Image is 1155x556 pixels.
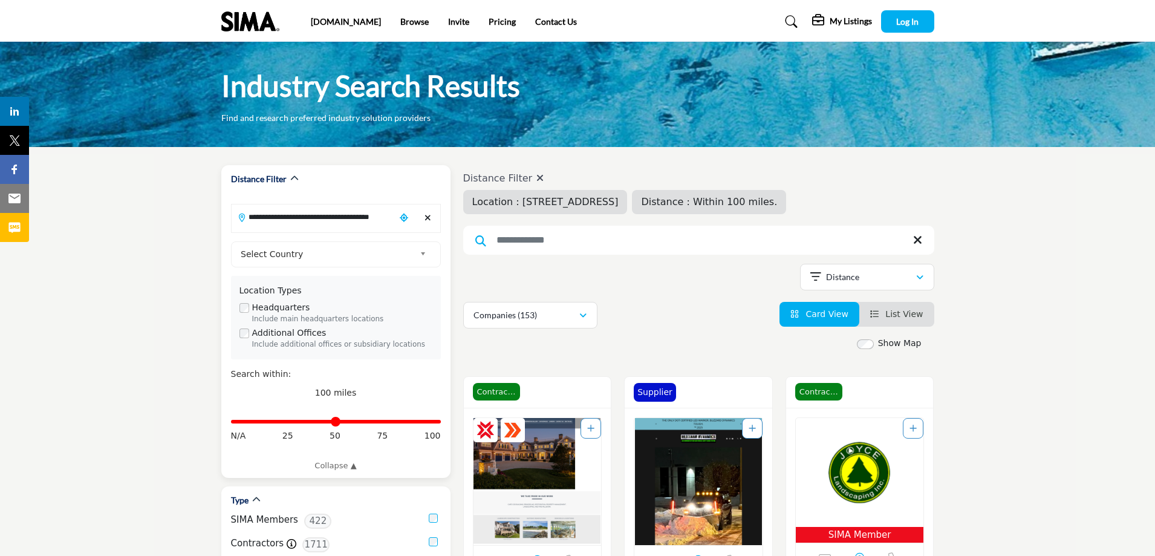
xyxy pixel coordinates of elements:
a: Invite [448,16,469,27]
h4: Distance Filter [463,172,787,184]
span: SIMA Member [798,528,922,542]
input: Contractors checkbox [429,537,438,546]
p: Distance [826,271,859,283]
a: View Card [790,309,848,319]
button: Distance [800,264,934,290]
span: Contractor [473,383,520,401]
a: Add To List [587,424,594,433]
img: Site Logo [221,11,285,31]
span: 25 [282,430,293,442]
div: Location Types [239,284,432,297]
span: 1711 [302,537,330,552]
a: Browse [400,16,429,27]
img: Joyce Landscaping [796,418,924,527]
div: Include additional offices or subsidiary locations [252,339,432,350]
a: Open Listing in new tab [796,418,924,543]
span: 100 [425,430,441,442]
span: Select Country [241,247,415,261]
div: Choose your current location [395,205,413,231]
a: [DOMAIN_NAME] [311,16,381,27]
input: Search Location [232,205,395,229]
input: Search Keyword [463,226,934,255]
span: 100 miles [315,388,357,397]
span: Log In [896,16,919,27]
img: Blizzard Dynamics [634,418,763,545]
label: Show Map [878,337,922,350]
span: Contractor [795,383,842,401]
img: CSP Certified Badge Icon [477,421,495,439]
a: Search [773,12,805,31]
label: Headquarters [252,301,310,314]
a: Open Listing in new tab [634,418,763,545]
span: 75 [377,430,388,442]
span: List View [885,309,923,319]
a: Add To List [749,424,756,433]
span: 50 [330,430,340,442]
div: Search within: [231,368,441,381]
img: E.J. Jaxtimer Builder, Inc. [473,418,602,545]
a: Open Listing in new tab [473,418,602,545]
span: 422 [304,514,331,529]
a: Pricing [489,16,516,27]
h1: Industry Search Results [221,67,520,105]
a: View List [870,309,923,319]
p: Find and research preferred industry solution providers [221,112,431,124]
li: Card View [779,302,859,327]
span: Location : [STREET_ADDRESS] [472,196,619,208]
p: Supplier [637,386,672,399]
div: Include main headquarters locations [252,314,432,325]
p: Companies (153) [473,309,537,321]
span: Distance : Within 100 miles. [641,196,777,208]
label: SIMA Members [231,513,298,527]
h2: Type [231,494,249,506]
h5: My Listings [830,16,872,27]
a: Contact Us [535,16,577,27]
div: My Listings [812,15,872,29]
span: N/A [231,430,246,442]
h2: Distance Filter [231,173,287,185]
button: Companies (153) [463,302,597,329]
a: Add To List [909,424,917,433]
input: SIMA Members checkbox [429,514,438,523]
img: ASM Certified Badge Icon [504,421,522,439]
label: Contractors [231,537,284,551]
button: Log In [881,10,934,33]
span: Card View [805,309,848,319]
label: Additional Offices [252,327,327,339]
div: Clear search location [419,205,437,231]
a: Collapse ▲ [231,460,441,472]
li: List View [859,302,934,327]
